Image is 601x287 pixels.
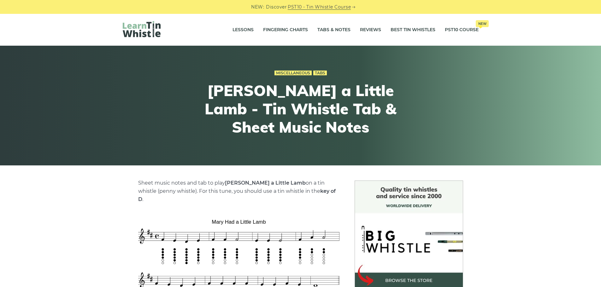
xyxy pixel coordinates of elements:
[233,22,254,38] a: Lessons
[274,71,312,76] a: Miscellaneous
[185,82,417,136] h1: [PERSON_NAME] a Little Lamb - Tin Whistle Tab & Sheet Music Notes
[445,22,479,38] a: PST10 CourseNew
[391,22,435,38] a: Best Tin Whistles
[313,71,327,76] a: Tabs
[360,22,381,38] a: Reviews
[317,22,351,38] a: Tabs & Notes
[263,22,308,38] a: Fingering Charts
[123,21,161,37] img: LearnTinWhistle.com
[476,20,489,27] span: New
[138,179,339,204] p: Sheet music notes and tab to play on a tin whistle (penny whistle). For this tune, you should use...
[225,180,306,186] strong: [PERSON_NAME] a Little Lamb
[138,188,336,202] strong: key of D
